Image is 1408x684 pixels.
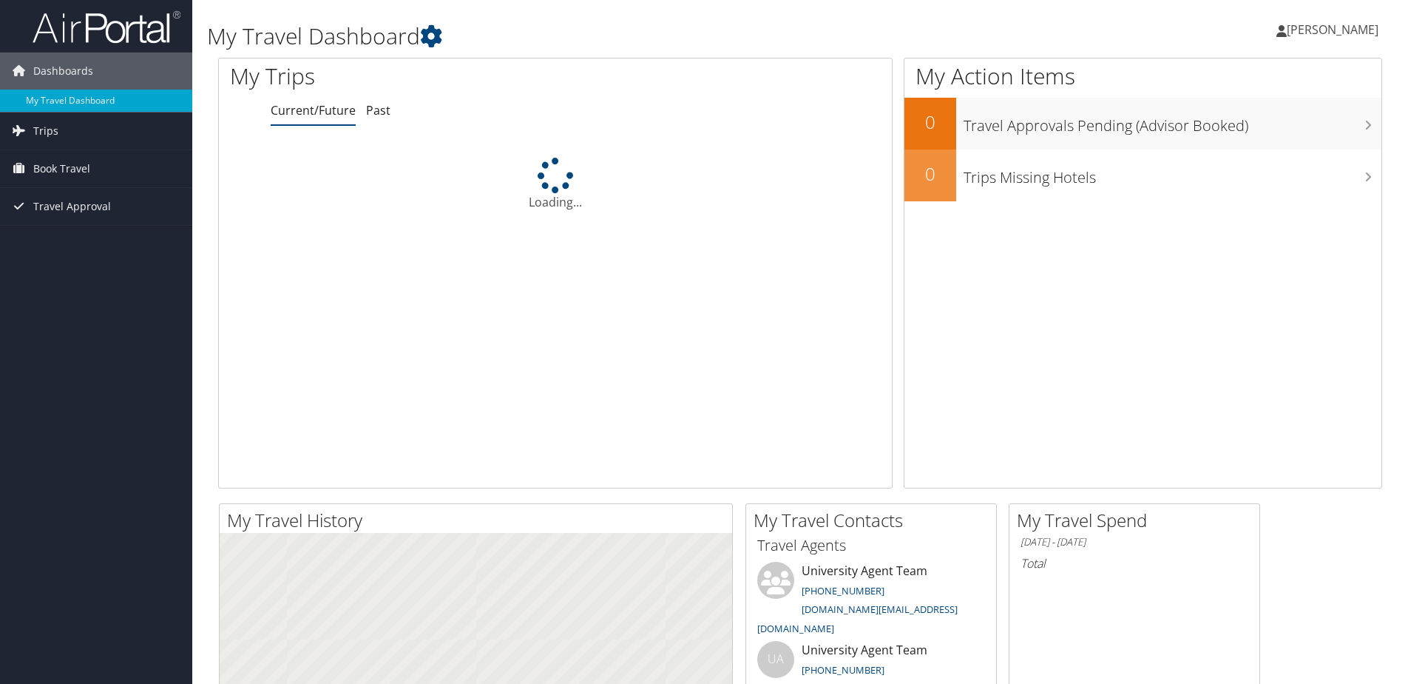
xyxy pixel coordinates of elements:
span: Book Travel [33,150,90,187]
h2: 0 [904,161,956,187]
span: [PERSON_NAME] [1287,21,1378,38]
h6: [DATE] - [DATE] [1021,535,1248,549]
span: Travel Approval [33,188,111,225]
a: Past [366,102,390,118]
a: [PHONE_NUMBER] [802,584,884,597]
h1: My Travel Dashboard [207,21,998,52]
div: Loading... [219,158,892,211]
a: [DOMAIN_NAME][EMAIL_ADDRESS][DOMAIN_NAME] [757,603,958,635]
a: 0Travel Approvals Pending (Advisor Booked) [904,98,1381,150]
a: [PHONE_NUMBER] [802,663,884,677]
h1: My Action Items [904,61,1381,92]
span: Dashboards [33,53,93,90]
span: Trips [33,113,58,150]
h2: 0 [904,110,956,135]
div: UA [757,641,794,678]
img: airportal-logo.png [33,10,180,44]
li: University Agent Team [750,562,992,641]
h2: My Travel Contacts [754,508,996,533]
a: 0Trips Missing Hotels [904,150,1381,201]
h2: My Travel History [227,508,732,533]
h6: Total [1021,555,1248,571]
a: [PERSON_NAME] [1276,7,1393,52]
h1: My Trips [230,61,600,92]
a: Current/Future [271,102,356,118]
h3: Travel Agents [757,535,985,556]
h3: Trips Missing Hotels [964,160,1381,188]
h2: My Travel Spend [1017,508,1259,533]
h3: Travel Approvals Pending (Advisor Booked) [964,108,1381,136]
